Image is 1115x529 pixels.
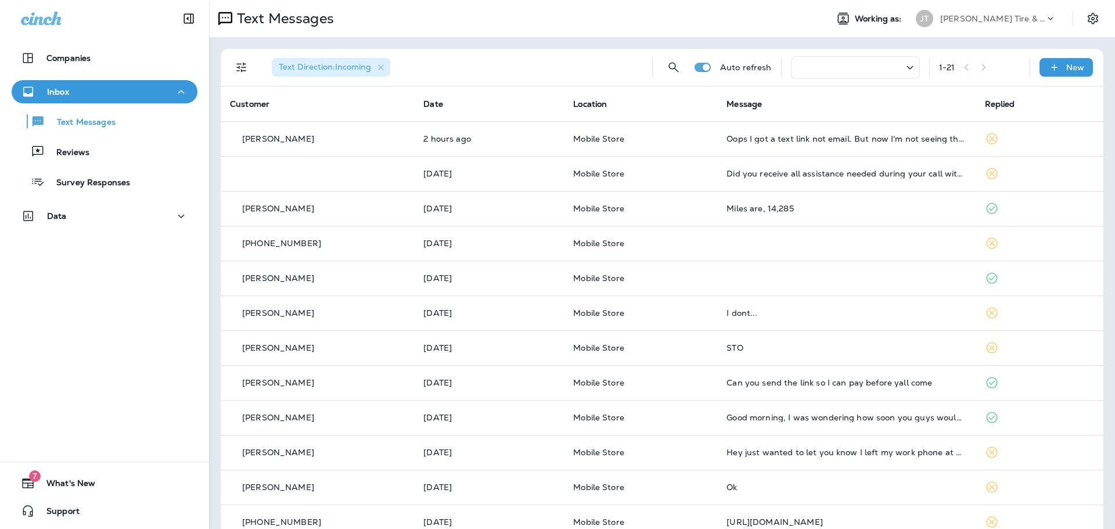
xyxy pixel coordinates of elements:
[726,308,966,318] div: I dont...
[573,273,624,283] span: Mobile Store
[423,378,555,387] p: Sep 4, 2025 05:18 PM
[726,448,966,457] div: Hey just wanted to let you know I left my work phone at my house, so if you need to get ahold of ...
[726,204,966,213] div: Miles are, 14,285
[242,378,314,387] p: [PERSON_NAME]
[230,99,269,109] span: Customer
[423,204,555,213] p: Sep 9, 2025 04:41 PM
[573,412,624,423] span: Mobile Store
[230,56,253,79] button: Filters
[45,178,130,189] p: Survey Responses
[242,448,314,457] p: [PERSON_NAME]
[172,7,205,30] button: Collapse Sidebar
[726,517,966,527] div: https://maps.app.goo.gl/SrjQZKDyHcSSgGXQ8?g_st=a
[242,343,314,352] p: [PERSON_NAME]
[423,99,443,109] span: Date
[423,274,555,283] p: Sep 9, 2025 10:18 AM
[573,99,607,109] span: Location
[423,343,555,352] p: Sep 5, 2025 02:14 PM
[35,478,95,492] span: What's New
[45,117,116,128] p: Text Messages
[423,134,555,143] p: Sep 15, 2025 01:28 PM
[573,447,624,458] span: Mobile Store
[662,56,685,79] button: Search Messages
[423,169,555,178] p: Sep 10, 2025 02:45 PM
[573,238,624,249] span: Mobile Store
[726,413,966,422] div: Good morning, I was wondering how soon you guys would be able to get out here? I got paid and wil...
[573,482,624,492] span: Mobile Store
[232,10,334,27] p: Text Messages
[423,448,555,457] p: Sep 1, 2025 02:52 PM
[573,343,624,353] span: Mobile Store
[29,470,41,482] span: 7
[47,211,67,221] p: Data
[573,168,624,179] span: Mobile Store
[242,517,321,527] p: [PHONE_NUMBER]
[12,46,197,70] button: Companies
[573,308,624,318] span: Mobile Store
[47,87,69,96] p: Inbox
[12,139,197,164] button: Reviews
[423,308,555,318] p: Sep 5, 2025 03:25 PM
[573,134,624,144] span: Mobile Store
[242,413,314,422] p: [PERSON_NAME]
[1082,8,1103,29] button: Settings
[423,517,555,527] p: Aug 28, 2025 04:04 PM
[423,483,555,492] p: Aug 29, 2025 02:46 PM
[720,63,772,72] p: Auto refresh
[242,483,314,492] p: [PERSON_NAME]
[423,413,555,422] p: Sep 4, 2025 07:50 AM
[12,204,197,228] button: Data
[939,63,955,72] div: 1 - 21
[45,147,89,159] p: Reviews
[242,134,314,143] p: [PERSON_NAME]
[726,134,966,143] div: Oops I got a text link not email. But now I'm not seeing the text link. Can you send it again?
[573,517,624,527] span: Mobile Store
[1066,63,1084,72] p: New
[573,377,624,388] span: Mobile Store
[855,14,904,24] span: Working as:
[279,62,371,72] span: Text Direction : Incoming
[916,10,933,27] div: JT
[12,80,197,103] button: Inbox
[12,109,197,134] button: Text Messages
[242,239,321,248] p: [PHONE_NUMBER]
[242,204,314,213] p: [PERSON_NAME]
[726,483,966,492] div: Ok
[46,53,91,63] p: Companies
[12,170,197,194] button: Survey Responses
[35,506,80,520] span: Support
[940,14,1045,23] p: [PERSON_NAME] Tire & Auto
[573,203,624,214] span: Mobile Store
[242,308,314,318] p: [PERSON_NAME]
[272,58,390,77] div: Text Direction:Incoming
[985,99,1015,109] span: Replied
[12,472,197,495] button: 7What's New
[726,169,966,178] div: Did you receive all assistance needed during your call with Jordan? Please click the link below t...
[726,378,966,387] div: Can you send the link so I can pay before yall come
[726,99,762,109] span: Message
[726,343,966,352] div: STO
[242,274,314,283] p: [PERSON_NAME]
[423,239,555,248] p: Sep 9, 2025 11:00 AM
[12,499,197,523] button: Support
